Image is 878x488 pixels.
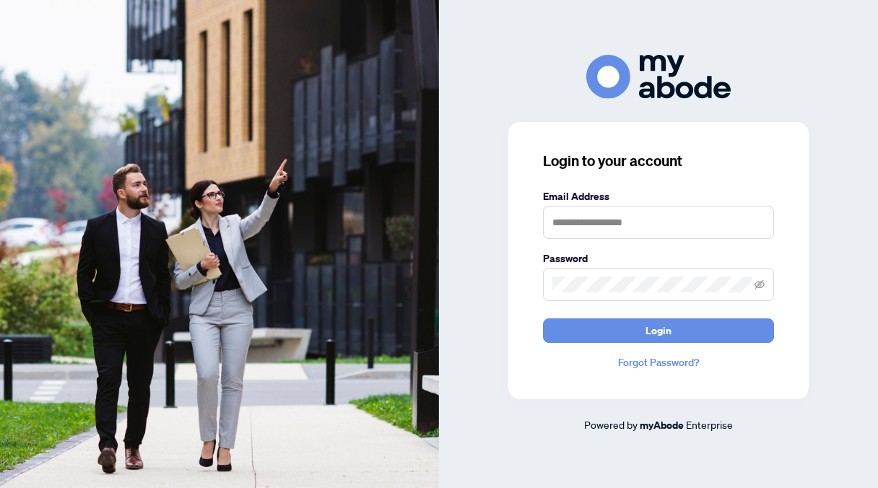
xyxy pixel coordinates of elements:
label: Password [543,250,774,266]
span: eye-invisible [755,279,765,289]
span: Enterprise [686,418,733,431]
a: Forgot Password? [543,354,774,370]
a: myAbode [640,417,684,433]
label: Email Address [543,188,774,204]
span: Login [646,319,671,342]
button: Login [543,318,774,343]
img: ma-logo [586,55,731,99]
span: Powered by [584,418,638,431]
h3: Login to your account [543,151,774,171]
